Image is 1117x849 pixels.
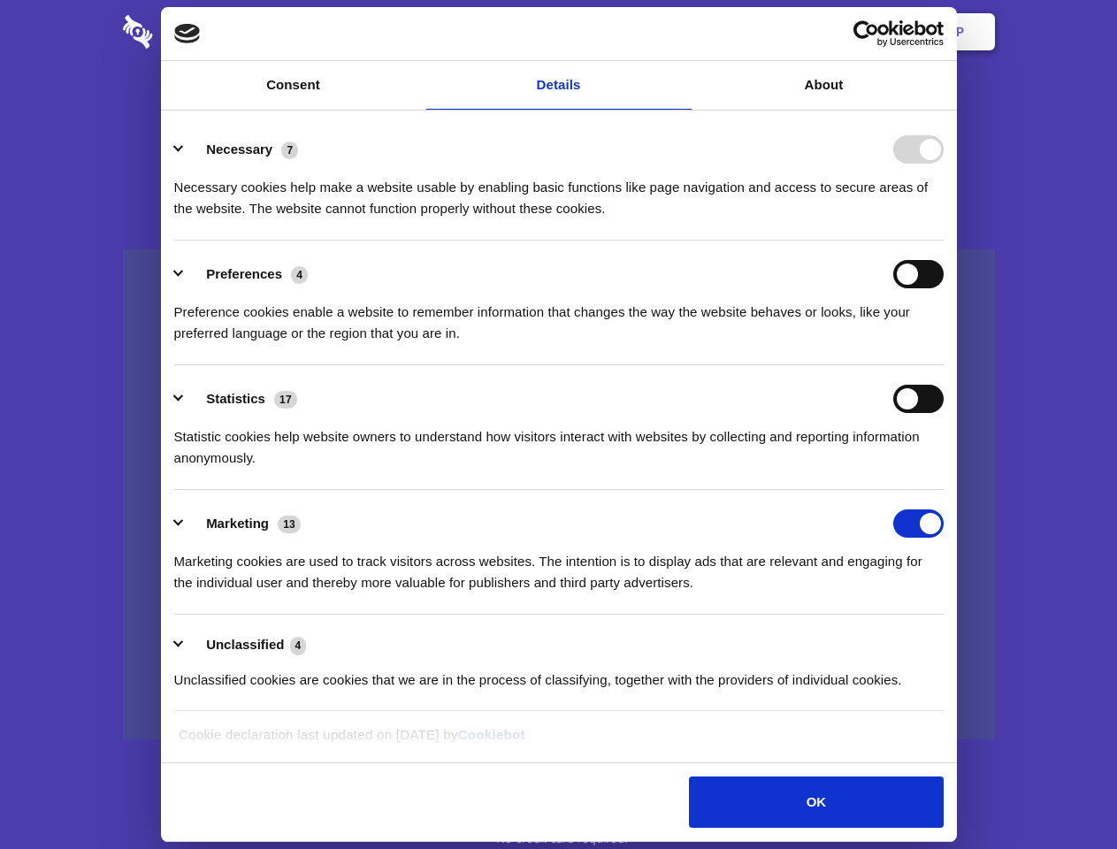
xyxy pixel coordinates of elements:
h4: Auto-redaction of sensitive data, encrypted data sharing and self-destructing private chats. Shar... [123,161,995,219]
a: Pricing [519,4,596,59]
div: Preference cookies enable a website to remember information that changes the way the website beha... [174,288,944,344]
a: Consent [161,61,426,110]
label: Necessary [206,141,272,157]
h1: Eliminate Slack Data Loss. [123,80,995,143]
label: Marketing [206,516,269,531]
div: Cookie declaration last updated on [DATE] by [165,724,952,759]
span: 7 [281,141,298,159]
span: 13 [278,516,301,533]
a: About [692,61,957,110]
button: Unclassified (4) [174,634,318,656]
label: Preferences [206,266,282,281]
label: Statistics [206,391,265,406]
button: Marketing (13) [174,509,312,538]
button: Necessary (7) [174,135,310,164]
button: OK [689,776,943,828]
a: Usercentrics Cookiebot - opens in a new window [789,20,944,47]
a: Login [802,4,879,59]
img: logo [174,24,201,43]
iframe: Drift Widget Chat Controller [1029,761,1096,828]
div: Necessary cookies help make a website usable by enabling basic functions like page navigation and... [174,164,944,219]
a: Wistia video thumbnail [123,249,995,740]
button: Statistics (17) [174,385,309,413]
button: Preferences (4) [174,260,319,288]
a: Details [426,61,692,110]
span: 17 [274,391,297,409]
span: 4 [291,266,308,284]
div: Statistic cookies help website owners to understand how visitors interact with websites by collec... [174,413,944,469]
a: Contact [717,4,799,59]
span: 4 [290,637,307,654]
div: Unclassified cookies are cookies that we are in the process of classifying, together with the pro... [174,656,944,691]
a: Cookiebot [458,727,525,742]
div: Marketing cookies are used to track visitors across websites. The intention is to display ads tha... [174,538,944,593]
img: logo-wordmark-white-trans-d4663122ce5f474addd5e946df7df03e33cb6a1c49d2221995e7729f52c070b2.svg [123,15,274,49]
